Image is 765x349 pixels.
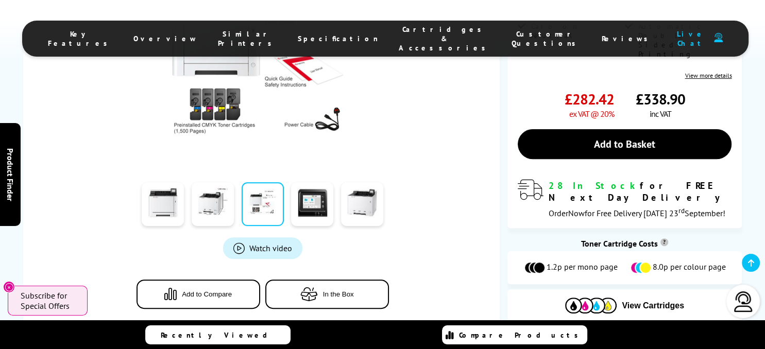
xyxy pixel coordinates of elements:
span: Customer Questions [512,29,581,48]
span: Key Features [48,29,113,48]
span: 28 In Stock [549,180,640,191]
span: Live Chat [674,29,709,48]
button: View Cartridges [515,297,735,314]
span: £338.90 [635,90,685,109]
span: Watch video [249,243,292,253]
a: Compare Products [442,325,587,344]
span: Cartridges & Accessories [399,25,491,53]
span: Add to Compare [182,290,232,298]
a: View more details [685,72,732,79]
span: 8.0p per colour page [653,261,726,274]
a: Add to Basket [518,129,732,159]
img: user-headset-duotone.svg [714,33,723,43]
div: for FREE Next Day Delivery [549,180,732,203]
span: Product Finder [5,148,15,201]
div: modal_delivery [518,180,732,218]
span: In the Box [323,290,354,298]
span: Recently Viewed [161,330,278,340]
img: Cartridges [565,298,617,313]
div: Toner Cartridge Costs [507,238,742,249]
span: £282.42 [565,90,614,109]
a: Product_All_Videos [223,237,302,259]
a: Recently Viewed [145,325,291,344]
img: user-headset-light.svg [733,291,754,312]
span: Compare Products [459,330,584,340]
span: Now [568,208,585,218]
span: inc VAT [649,109,671,119]
span: Reviews [602,34,653,43]
button: Close [3,281,15,293]
span: ex VAT @ 20% [569,109,614,119]
span: Similar Printers [218,29,277,48]
sup: Cost per page [660,238,668,246]
button: In the Box [265,280,389,309]
span: Overview [133,34,197,43]
button: Add to Compare [137,280,260,309]
sup: rd [678,206,685,215]
span: Order for Free Delivery [DATE] 23 September! [549,208,725,218]
span: 1.2p per mono page [547,261,618,274]
span: Subscribe for Special Offers [21,290,77,311]
span: Specification [298,34,378,43]
span: View Cartridges [622,301,684,310]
